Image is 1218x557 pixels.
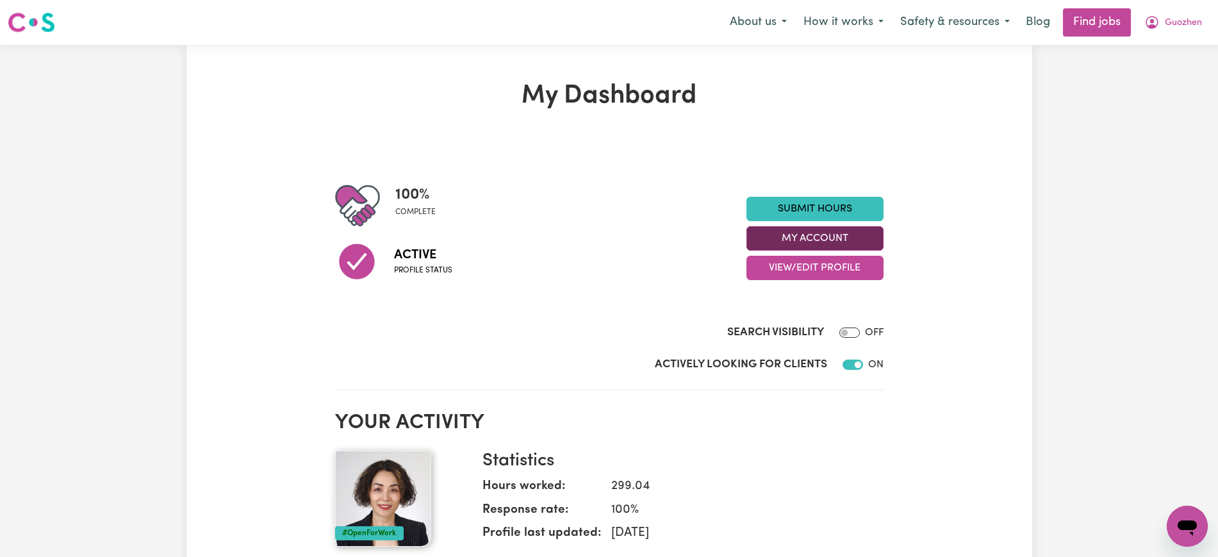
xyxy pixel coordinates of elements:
a: Submit Hours [746,197,884,221]
a: Careseekers logo [8,8,55,37]
span: 100 % [395,183,436,206]
iframe: Button to launch messaging window [1167,506,1208,547]
img: Your profile picture [335,451,431,547]
button: My Account [746,226,884,251]
span: OFF [865,328,884,338]
span: complete [395,206,436,218]
button: Safety & resources [892,9,1018,36]
h1: My Dashboard [335,81,884,112]
button: About us [721,9,795,36]
div: Profile completeness: 100% [395,183,446,228]
label: Actively Looking for Clients [655,356,827,373]
div: #OpenForWork [335,526,404,540]
dd: 299.04 [601,478,873,496]
h2: Your activity [335,411,884,435]
button: View/Edit Profile [746,256,884,280]
span: Profile status [394,265,452,276]
dd: [DATE] [601,524,873,543]
span: Guozhen [1165,16,1202,30]
a: Blog [1018,8,1058,37]
span: Active [394,245,452,265]
button: How it works [795,9,892,36]
button: My Account [1136,9,1210,36]
dt: Profile last updated: [482,524,601,548]
dt: Response rate: [482,501,601,525]
a: Find jobs [1063,8,1131,37]
dd: 100 % [601,501,873,520]
img: Careseekers logo [8,11,55,34]
h3: Statistics [482,451,873,472]
label: Search Visibility [727,324,824,341]
dt: Hours worked: [482,478,601,501]
span: ON [868,360,884,370]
